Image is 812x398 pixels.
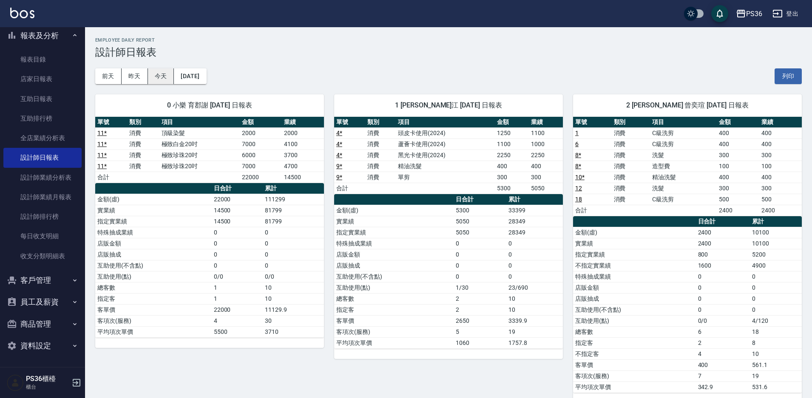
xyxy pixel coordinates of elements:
[95,238,212,249] td: 店販金額
[240,127,282,138] td: 2000
[717,117,759,128] th: 金額
[506,293,563,304] td: 10
[696,326,750,337] td: 6
[612,183,650,194] td: 消費
[573,293,696,304] td: 店販抽成
[212,194,263,205] td: 22000
[750,238,802,249] td: 10100
[759,117,802,128] th: 業績
[240,161,282,172] td: 7000
[454,227,506,238] td: 5050
[573,249,696,260] td: 指定實業績
[506,205,563,216] td: 33399
[696,260,750,271] td: 1600
[495,127,529,138] td: 1250
[334,315,454,326] td: 客單價
[696,282,750,293] td: 0
[95,205,212,216] td: 實業績
[573,117,802,216] table: a dense table
[750,271,802,282] td: 0
[612,172,650,183] td: 消費
[750,282,802,293] td: 0
[334,194,563,349] table: a dense table
[750,293,802,304] td: 0
[573,260,696,271] td: 不指定實業績
[282,117,324,128] th: 業績
[3,89,82,109] a: 互助日報表
[95,216,212,227] td: 指定實業績
[95,282,212,293] td: 總客數
[334,326,454,337] td: 客項次(服務)
[334,260,454,271] td: 店販抽成
[529,127,563,138] td: 1100
[240,117,282,128] th: 金額
[612,127,650,138] td: 消費
[282,138,324,150] td: 4100
[240,138,282,150] td: 7000
[506,337,563,348] td: 1757.8
[696,216,750,227] th: 日合計
[127,138,159,150] td: 消費
[212,227,263,238] td: 0
[573,282,696,293] td: 店販金額
[495,183,529,194] td: 5300
[454,271,506,282] td: 0
[650,150,717,161] td: 洗髮
[127,150,159,161] td: 消費
[212,260,263,271] td: 0
[263,293,324,304] td: 10
[529,161,563,172] td: 400
[750,216,802,227] th: 累計
[127,127,159,138] td: 消費
[334,304,454,315] td: 指定客
[759,183,802,194] td: 300
[127,161,159,172] td: 消費
[696,304,750,315] td: 0
[396,161,495,172] td: 精油洗髮
[696,227,750,238] td: 2400
[575,196,582,203] a: 18
[650,183,717,194] td: 洗髮
[159,161,240,172] td: 極致珍珠20吋
[529,138,563,150] td: 1000
[212,249,263,260] td: 0
[95,271,212,282] td: 互助使用(點)
[263,271,324,282] td: 0/0
[696,359,750,370] td: 400
[775,68,802,84] button: 列印
[7,374,24,391] img: Person
[696,337,750,348] td: 2
[717,161,759,172] td: 100
[506,194,563,205] th: 累計
[396,138,495,150] td: 蘆薈卡使用(2024)
[334,183,365,194] td: 合計
[696,249,750,260] td: 800
[365,161,396,172] td: 消費
[263,304,324,315] td: 11129.9
[454,205,506,216] td: 5300
[717,205,759,216] td: 2400
[396,117,495,128] th: 項目
[212,293,263,304] td: 1
[650,117,717,128] th: 項目
[334,117,365,128] th: 單號
[454,194,506,205] th: 日合計
[212,238,263,249] td: 0
[454,293,506,304] td: 2
[529,183,563,194] td: 5050
[334,282,454,293] td: 互助使用(點)
[696,370,750,381] td: 7
[396,127,495,138] td: 頭皮卡使用(2024)
[573,216,802,393] table: a dense table
[334,117,563,194] table: a dense table
[454,326,506,337] td: 5
[573,359,696,370] td: 客單價
[334,227,454,238] td: 指定實業績
[282,127,324,138] td: 2000
[263,315,324,326] td: 30
[334,271,454,282] td: 互助使用(不含點)
[212,271,263,282] td: 0/0
[334,216,454,227] td: 實業績
[454,260,506,271] td: 0
[495,138,529,150] td: 1100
